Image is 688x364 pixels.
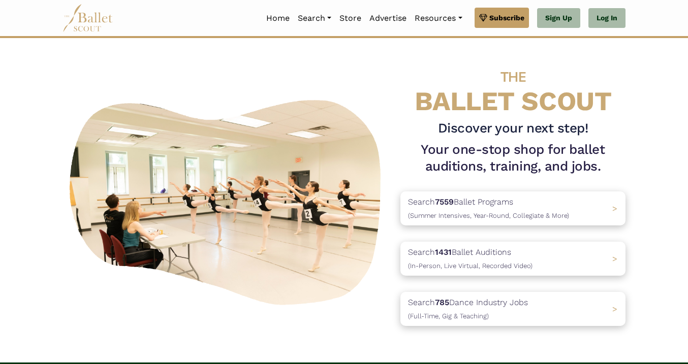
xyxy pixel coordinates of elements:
[408,296,528,322] p: Search Dance Industry Jobs
[408,195,569,221] p: Search Ballet Programs
[365,8,411,29] a: Advertise
[612,204,617,213] span: >
[335,8,365,29] a: Store
[400,141,626,176] h1: Your one-stop shop for ballet auditions, training, and jobs.
[262,8,294,29] a: Home
[435,197,454,207] b: 7559
[479,12,487,23] img: gem.svg
[400,58,626,116] h4: BALLET SCOUT
[400,242,626,276] a: Search1431Ballet Auditions(In-Person, Live Virtual, Recorded Video) >
[400,120,626,137] h3: Discover your next step!
[489,12,524,23] span: Subscribe
[588,8,626,28] a: Log In
[612,254,617,263] span: >
[501,69,526,85] span: THE
[408,262,533,270] span: (In-Person, Live Virtual, Recorded Video)
[435,247,452,257] b: 1431
[612,304,617,314] span: >
[411,8,466,29] a: Resources
[400,191,626,225] a: Search7559Ballet Programs(Summer Intensives, Year-Round, Collegiate & More)>
[537,8,580,28] a: Sign Up
[475,8,529,28] a: Subscribe
[408,212,569,219] span: (Summer Intensives, Year-Round, Collegiate & More)
[62,90,392,310] img: A group of ballerinas talking to each other in a ballet studio
[435,297,449,307] b: 785
[400,292,626,326] a: Search785Dance Industry Jobs(Full-Time, Gig & Teaching) >
[408,312,489,320] span: (Full-Time, Gig & Teaching)
[294,8,335,29] a: Search
[408,246,533,272] p: Search Ballet Auditions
